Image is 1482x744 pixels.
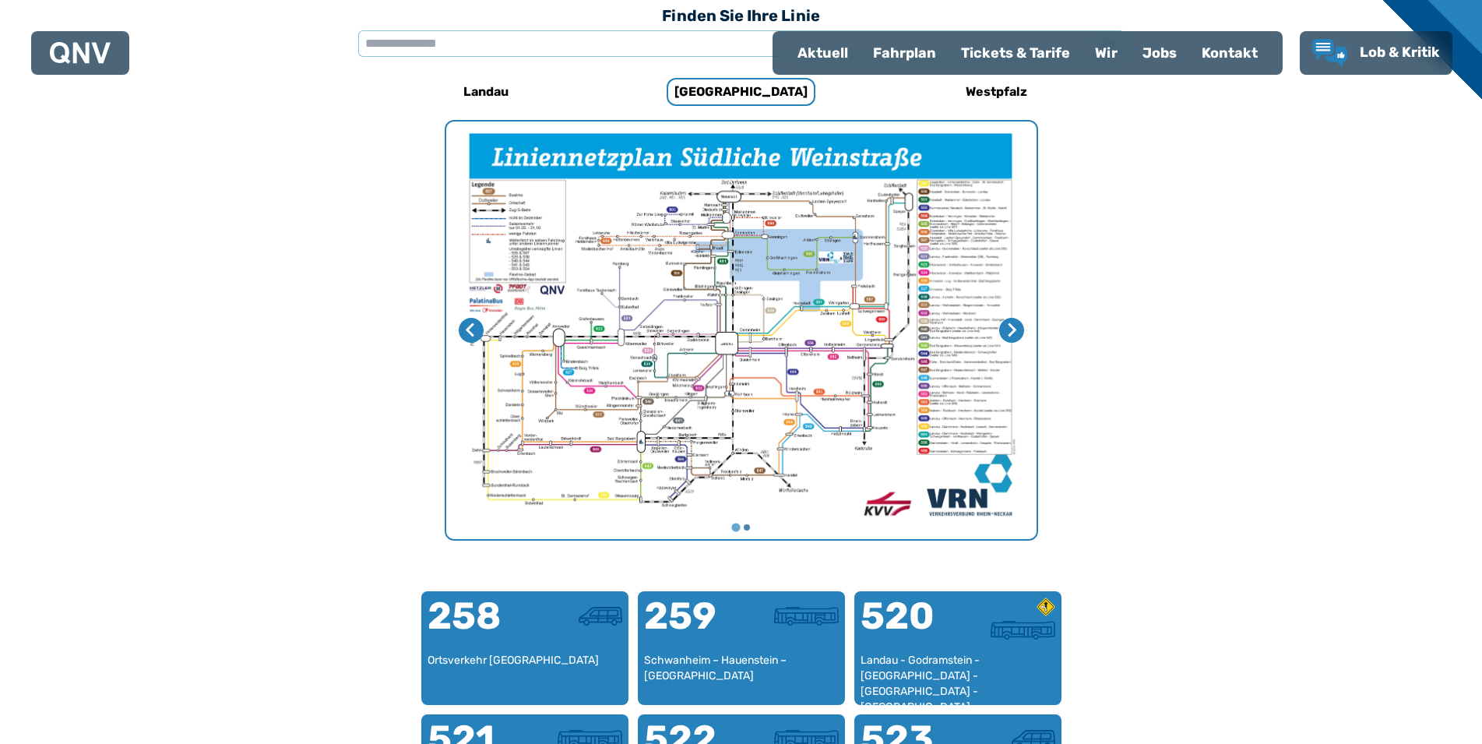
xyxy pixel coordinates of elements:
[949,33,1082,73] a: Tickets & Tarife
[50,42,111,64] img: QNV Logo
[644,653,839,699] div: Schwanheim – Hauenstein – [GEOGRAPHIC_DATA]
[991,621,1055,640] img: Überlandbus
[446,522,1037,533] ul: Wählen Sie eine Seite zum Anzeigen
[638,73,845,111] a: [GEOGRAPHIC_DATA]
[999,318,1024,343] button: Nächste Seite
[1082,33,1130,73] a: Wir
[861,33,949,73] a: Fahrplan
[446,122,1037,539] div: My Favorite Images
[579,607,621,626] img: Kleinbus
[1312,39,1440,67] a: Lob & Kritik
[861,598,958,654] div: 520
[50,37,111,69] a: QNV Logo
[1189,33,1270,73] a: Kontakt
[744,524,750,531] button: Gehe zu Seite 2
[644,598,741,654] div: 259
[428,653,622,699] div: Ortsverkehr [GEOGRAPHIC_DATA]
[774,607,839,626] img: Überlandbus
[1360,44,1440,61] span: Lob & Kritik
[861,653,1055,699] div: Landau - Godramstein - [GEOGRAPHIC_DATA] - [GEOGRAPHIC_DATA] - [GEOGRAPHIC_DATA]
[446,122,1037,539] img: Netzpläne Südpfalz Seite 1 von 2
[457,79,515,104] h6: Landau
[893,73,1100,111] a: Westpfalz
[1130,33,1189,73] a: Jobs
[382,73,590,111] a: Landau
[459,318,484,343] button: Letzte Seite
[731,524,740,532] button: Gehe zu Seite 1
[428,598,525,654] div: 258
[446,122,1037,539] li: 1 von 2
[667,78,815,106] h6: [GEOGRAPHIC_DATA]
[785,33,861,73] a: Aktuell
[959,79,1033,104] h6: Westpfalz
